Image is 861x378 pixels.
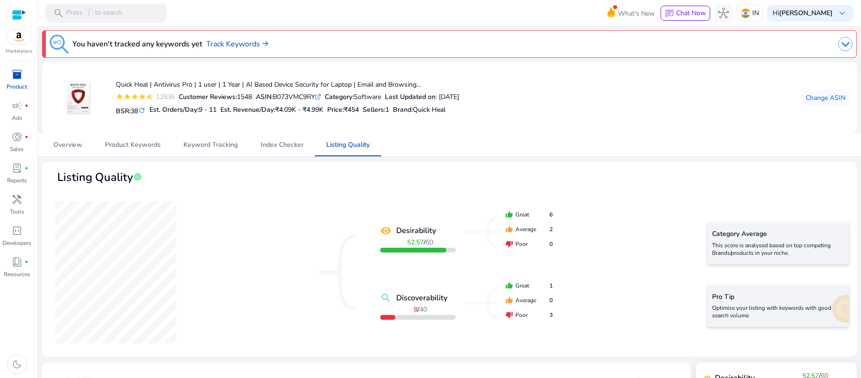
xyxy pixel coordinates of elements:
h5: Pro Tip [712,293,844,301]
span: Change ASIN [806,93,845,103]
p: Product [7,82,27,91]
img: keyword-tracking.svg [50,35,69,54]
span: 6 [549,210,553,219]
b: [PERSON_NAME] [779,9,833,18]
img: arrow-right.svg [260,41,268,46]
span: lab_profile [11,162,23,174]
h5: Sellers: [363,106,389,114]
span: info [133,172,142,181]
mat-icon: star_half [146,93,154,100]
span: Listing Quality [326,142,370,148]
span: inventory_2 [11,69,23,80]
p: Optimize your listing with keywords with good search volume [712,304,844,319]
mat-icon: thumb_up [505,225,513,233]
div: B073VMC9RY [256,92,321,102]
h3: You haven't tracked any keywords yet [72,38,202,50]
b: 8 [414,305,417,314]
button: Change ASIN [802,90,849,105]
span: Overview [53,142,82,148]
mat-icon: star [131,93,139,100]
mat-icon: star [123,93,131,100]
span: 1 [549,281,553,290]
button: hub [714,4,733,23]
div: 12836 [154,92,175,102]
h4: Quick Heal | Antivirus Pro | 1 user | 1 Year | AI Based Device Security for Laptop | Email and Br... [116,81,459,89]
mat-icon: search [380,292,391,304]
div: Poor [505,311,553,319]
span: code_blocks [11,225,23,236]
span: 9 - 11 [199,105,217,114]
p: Developers [2,239,31,247]
span: Quick Heal [413,105,445,114]
span: book_4 [11,256,23,268]
span: 1 [385,105,389,114]
b: Customer Reviews: [179,92,237,101]
span: What's New [618,5,655,22]
span: 2 [549,225,553,234]
span: campaign [11,100,23,111]
h5: Est. Orders/Day: [149,106,217,114]
mat-icon: thumb_up [505,211,513,218]
span: Chat Now [676,9,706,18]
button: chatChat Now [661,6,710,21]
mat-icon: thumb_down [505,240,513,248]
span: 0 [549,296,553,305]
span: dark_mode [11,359,23,370]
b: Desirability [396,225,436,236]
p: Press to search [66,8,122,18]
span: search [53,8,64,19]
h5: BSR: [116,105,146,116]
img: dropdown-arrow.svg [838,37,852,51]
span: keyboard_arrow_down [836,8,848,19]
mat-icon: thumb_up [505,297,513,304]
p: Tools [10,207,24,216]
mat-icon: star [139,93,146,100]
div: Average [505,225,553,234]
span: ₹4.09K - ₹4.99K [275,105,323,114]
img: 41YaSFbqBbL._SX38_SY50_CR,0,0,38,50_.jpg [61,80,96,116]
b: ASIN: [256,92,273,101]
p: Marketplace [6,48,32,55]
div: Great [505,281,553,290]
span: Index Checker [261,142,304,148]
p: This score is analysed based on top competing Brands/products in your niche. [712,242,844,257]
span: 3 [549,311,553,319]
b: Discoverability [396,292,447,304]
span: Brand [393,105,411,114]
span: 60 [426,238,433,247]
span: fiber_manual_record [25,260,28,264]
div: Software [325,92,381,102]
span: fiber_manual_record [25,135,28,139]
div: 1548 [179,92,252,102]
b: 52.57 [407,238,424,247]
span: 0 [549,240,553,248]
span: Product Keywords [105,142,161,148]
mat-icon: thumb_up [505,282,513,289]
span: 38 [130,107,138,116]
b: Last Updated on [385,92,435,101]
span: ₹454 [344,105,359,114]
h5: Est. Revenue/Day: [220,106,323,114]
span: Keyword Tracking [183,142,238,148]
p: Hi [773,10,833,17]
p: IN [752,5,759,21]
div: Poor [505,240,553,248]
a: Track Keywords [206,38,268,50]
mat-icon: thumb_down [505,311,513,319]
span: Listing Quality [57,169,133,186]
mat-icon: star [116,93,123,100]
h5: : [393,106,445,114]
span: handyman [11,194,23,205]
p: Ads [12,114,22,122]
h5: Price: [327,106,359,114]
mat-icon: remove_red_eye [380,225,391,236]
span: / [85,8,93,18]
img: in.svg [741,9,750,18]
mat-icon: refresh [138,106,146,115]
span: chat [665,9,674,18]
img: amazon.svg [6,30,32,44]
span: hub [718,8,729,19]
span: fiber_manual_record [25,166,28,170]
div: Great [505,210,553,219]
h5: Category Average [712,230,844,238]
